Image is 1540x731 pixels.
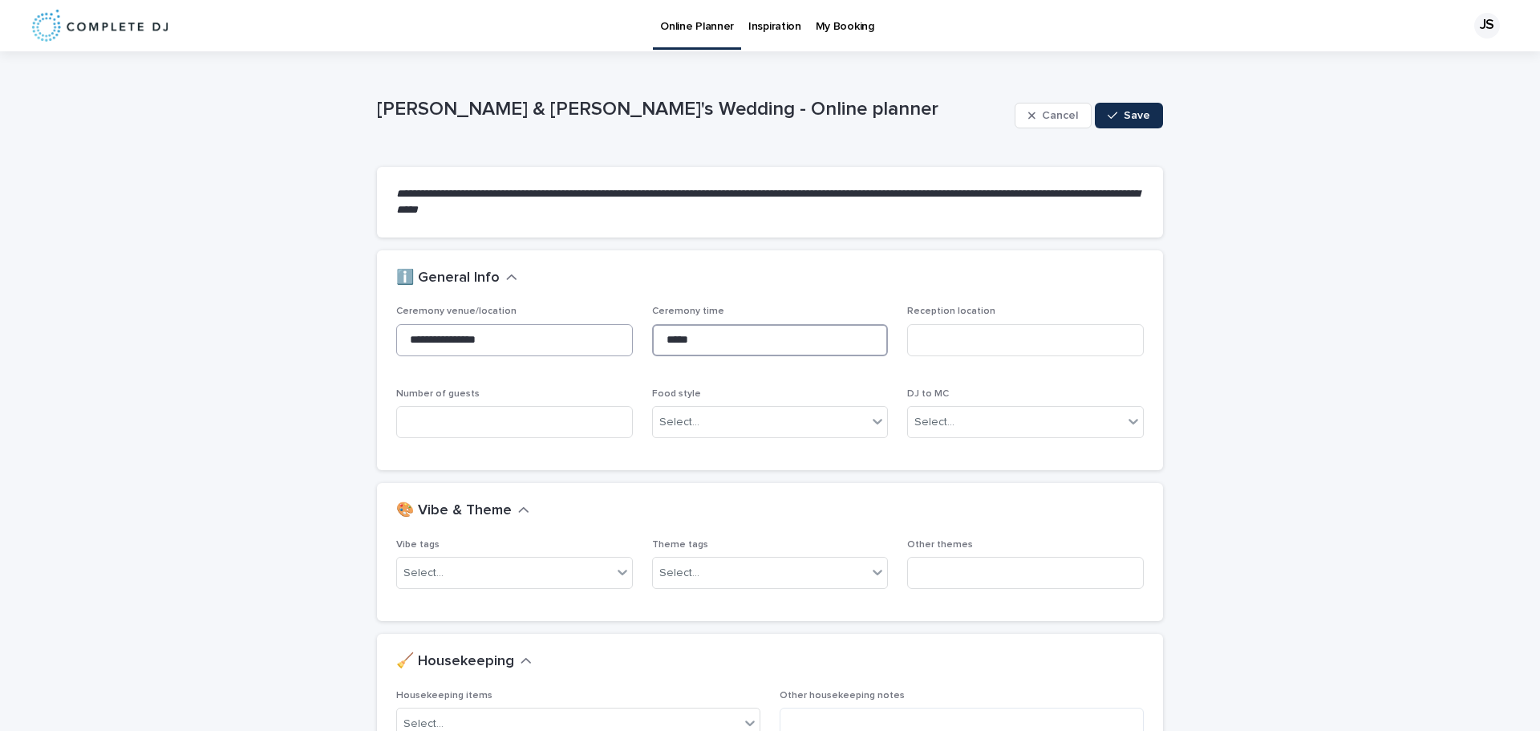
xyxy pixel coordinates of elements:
div: Select... [403,565,444,582]
span: Housekeeping items [396,691,492,701]
div: JS [1474,13,1500,39]
button: ℹ️ General Info [396,270,517,287]
button: 🧹 Housekeeping [396,653,532,671]
button: Save [1095,103,1163,128]
span: Ceremony venue/location [396,307,517,316]
span: Other themes [907,540,973,550]
img: 8nP3zCmvR2aWrOmylPw8 [32,10,168,42]
span: Vibe tags [396,540,440,550]
p: [PERSON_NAME] & [PERSON_NAME]'s Wedding - Online planner [377,98,1008,121]
h2: ℹ️ General Info [396,270,500,287]
span: Reception location [907,307,995,316]
h2: 🧹 Housekeeping [396,653,514,671]
span: DJ to MC [907,389,949,399]
span: Save [1124,110,1150,121]
span: Food style [652,389,701,399]
span: Theme tags [652,540,708,550]
button: 🎨 Vibe & Theme [396,502,529,520]
span: Ceremony time [652,307,724,316]
div: Select... [659,414,699,431]
h2: 🎨 Vibe & Theme [396,502,512,520]
button: Cancel [1015,103,1092,128]
span: Number of guests [396,389,480,399]
span: Cancel [1042,110,1078,121]
div: Select... [659,565,699,582]
div: Select... [914,414,954,431]
span: Other housekeeping notes [780,691,905,701]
